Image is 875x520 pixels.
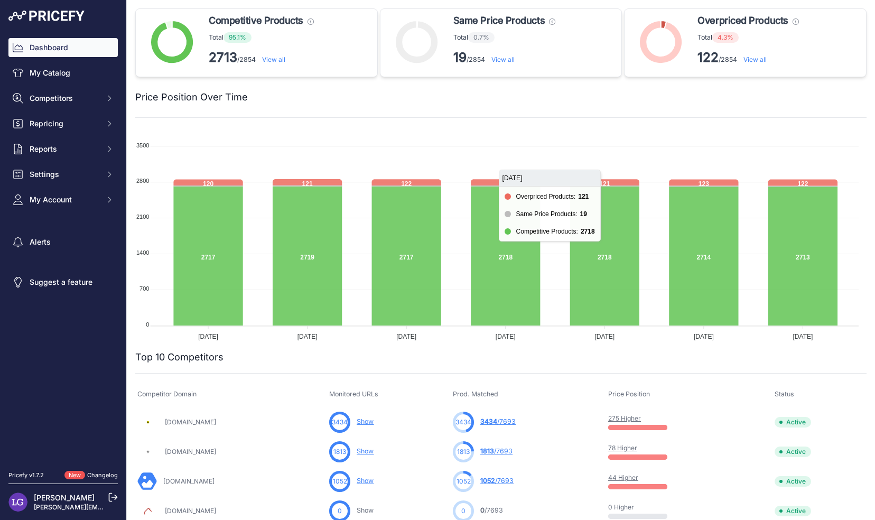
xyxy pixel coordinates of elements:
span: 1052 [333,477,347,486]
span: 0.7% [468,32,495,43]
a: [PERSON_NAME][EMAIL_ADDRESS][PERSON_NAME][DOMAIN_NAME] [34,503,249,511]
a: View all [743,55,767,63]
span: Active [775,417,811,428]
button: Settings [8,165,118,184]
a: 1813/7693 [480,447,513,455]
a: Show [357,477,374,485]
a: [PERSON_NAME] [34,493,95,502]
strong: 19 [453,50,467,65]
a: [DOMAIN_NAME] [165,507,216,515]
span: 3434 [480,417,497,425]
a: Alerts [8,233,118,252]
tspan: 1400 [136,249,149,256]
span: Active [775,476,811,487]
span: Overpriced Products [697,13,788,28]
a: [DOMAIN_NAME] [165,418,216,426]
a: 78 Higher [608,444,637,452]
a: Show [357,506,374,514]
span: Price Position [608,390,650,398]
a: 275 Higher [608,414,641,422]
a: Show [357,447,374,455]
p: Total [453,32,555,43]
tspan: 2100 [136,213,149,220]
p: 0 Higher [608,503,676,512]
tspan: 2800 [136,178,149,184]
div: Pricefy v1.7.2 [8,471,44,480]
a: Show [357,417,374,425]
tspan: [DATE] [396,333,416,340]
span: Prod. Matched [453,390,498,398]
span: New [64,471,85,480]
span: 1052 [457,477,471,486]
span: Repricing [30,118,99,129]
a: [DOMAIN_NAME] [165,448,216,456]
span: 0 [480,506,485,514]
a: Suggest a feature [8,273,118,292]
span: 4.3% [712,32,739,43]
span: Reports [30,144,99,154]
tspan: [DATE] [297,333,318,340]
span: Active [775,506,811,516]
strong: 2713 [209,50,237,65]
tspan: [DATE] [594,333,615,340]
button: Competitors [8,89,118,108]
span: Same Price Products [453,13,545,28]
span: Settings [30,169,99,180]
img: Pricefy Logo [8,11,85,21]
a: [DOMAIN_NAME] [163,477,215,485]
span: 3434 [332,417,348,427]
p: /2854 [209,49,314,66]
a: Dashboard [8,38,118,57]
a: Changelog [87,471,118,479]
a: 1052/7693 [480,477,514,485]
tspan: [DATE] [694,333,714,340]
span: Competitors [30,93,99,104]
tspan: 700 [139,285,149,292]
button: My Account [8,190,118,209]
span: 95.1% [224,32,252,43]
span: 1052 [480,477,495,485]
span: Active [775,447,811,457]
a: 0/7693 [480,506,503,514]
span: Competitor Domain [137,390,197,398]
span: 0 [461,506,466,516]
span: 0 [338,506,342,516]
a: My Catalog [8,63,118,82]
a: 44 Higher [608,473,638,481]
tspan: [DATE] [793,333,813,340]
button: Reports [8,140,118,159]
a: 3434/7693 [480,417,516,425]
span: 1813 [333,447,346,457]
span: My Account [30,194,99,205]
tspan: 3500 [136,142,149,148]
h2: Price Position Over Time [135,90,248,105]
span: Competitive Products [209,13,303,28]
span: 1813 [457,447,470,457]
span: Status [775,390,794,398]
nav: Sidebar [8,38,118,458]
span: 3434 [455,417,471,427]
span: Monitored URLs [329,390,378,398]
p: Total [209,32,314,43]
button: Repricing [8,114,118,133]
h2: Top 10 Competitors [135,350,224,365]
span: 1813 [480,447,494,455]
a: View all [262,55,285,63]
tspan: [DATE] [496,333,516,340]
p: /2854 [697,49,798,66]
p: Total [697,32,798,43]
tspan: 0 [146,321,149,328]
p: /2854 [453,49,555,66]
a: View all [491,55,515,63]
strong: 122 [697,50,719,65]
tspan: [DATE] [198,333,218,340]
